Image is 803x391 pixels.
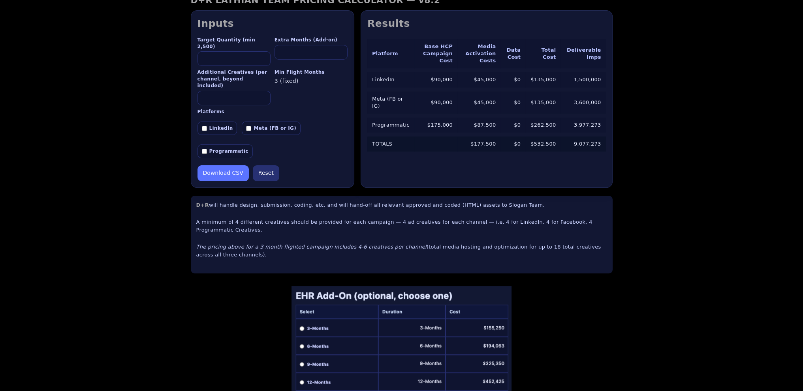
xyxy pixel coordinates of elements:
h2: Inputs [197,17,348,30]
label: Additional Creatives (per channel, beyond included) [197,69,271,89]
td: $0 [500,137,525,152]
td: 1,500,000 [560,72,606,87]
th: Base HCP Campaign Cost [414,39,457,69]
label: Extra Months (Add-on) [275,37,348,43]
input: LinkedIn [202,126,207,131]
em: The pricing above for a 3 month flighted campaign includes 4-6 creatives per channel [196,244,427,250]
div: 3 (fixed) [275,77,348,85]
td: 9,077,273 [560,137,606,152]
th: Media Activation Costs [457,39,500,69]
p: (total media hosting and optimization for up to 18 total creatives across all three channels). [196,243,607,258]
button: Reset [253,165,279,181]
button: Download CSV [197,165,249,181]
td: $90,000 [414,72,457,87]
input: Meta (FB or IG) [246,126,251,131]
td: $0 [500,118,525,133]
td: $532,500 [525,137,560,152]
td: Programmatic [367,118,414,133]
td: $45,000 [457,72,500,87]
td: $90,000 [414,92,457,114]
label: Target Quantity (min 2,500) [197,37,271,50]
input: Programmatic [202,149,207,154]
td: $135,000 [525,72,560,87]
td: $177,500 [457,137,500,152]
p: A minimum of 4 different creatives should be provided for each campaign — 4 ad creatives for each... [196,218,607,234]
td: $0 [500,72,525,87]
td: $0 [500,92,525,114]
label: Platforms [197,109,348,115]
th: Deliverable Imps [560,39,606,69]
label: Programmatic [197,144,253,158]
td: $87,500 [457,118,500,133]
p: will handle design, submission, coding, etc. and will hand-off all relevant approved and coded (H... [196,201,607,209]
td: TOTALS [367,137,414,152]
td: Meta (FB or IG) [367,92,414,114]
td: $175,000 [414,118,457,133]
th: Total Cost [525,39,560,69]
strong: D+R [196,202,209,208]
td: $135,000 [525,92,560,114]
td: LinkedIn [367,72,399,87]
h2: Results [367,17,606,30]
label: LinkedIn [197,122,237,135]
td: $45,000 [457,92,500,114]
td: $262,500 [525,118,560,133]
td: 3,600,000 [560,92,606,114]
th: Data Cost [500,39,525,69]
label: Min Flight Months [275,69,348,76]
th: Platform [367,39,414,69]
td: 3,977,273 [560,118,606,133]
label: Meta (FB or IG) [242,122,300,135]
